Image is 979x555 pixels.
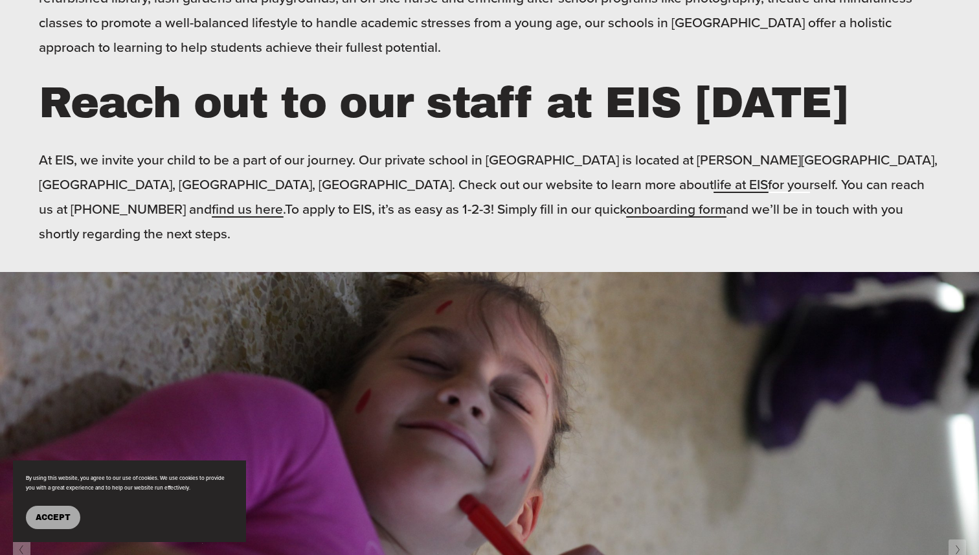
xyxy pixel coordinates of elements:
[283,199,285,218] span: .
[714,174,768,194] a: life at EIS
[26,506,80,529] button: Accept
[26,473,233,493] p: By using this website, you agree to our use of cookies. We use cookies to provide you with a grea...
[39,199,906,243] span: and we’ll be in touch with you shortly regarding the next steps.
[285,199,626,218] span: To apply to EIS, it’s as easy as 1-2-3! Simply fill in our quick
[39,174,928,218] span: for yourself. You can reach us at [PHONE_NUMBER] and
[626,199,726,218] a: onboarding form
[39,80,847,126] span: Reach out to our staff at EIS [DATE]
[212,199,283,218] a: find us here
[36,513,71,522] span: Accept
[13,460,246,542] section: Cookie banner
[39,150,941,194] span: At EIS, we invite your child to be a part of our journey. Our private school in [GEOGRAPHIC_DATA]...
